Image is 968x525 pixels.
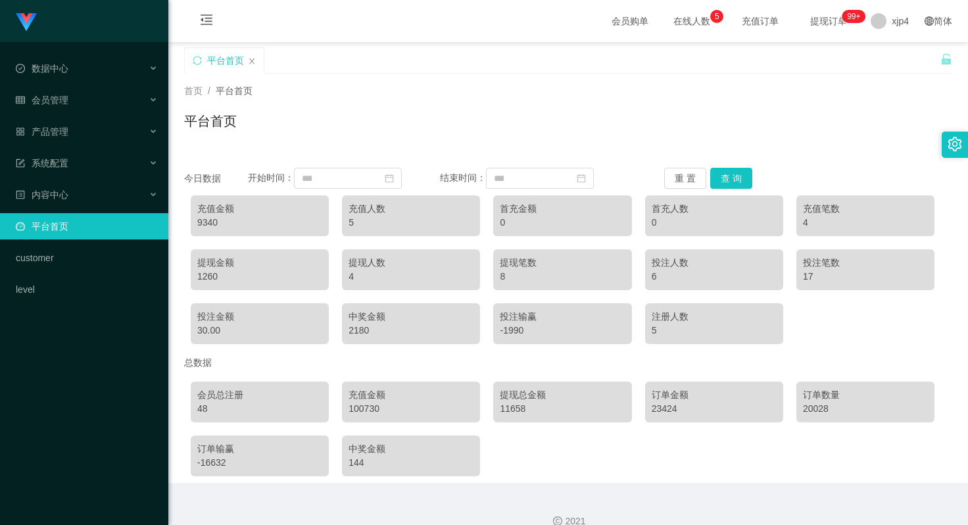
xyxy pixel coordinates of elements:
sup: 5 [710,10,723,23]
div: 11658 [500,402,625,416]
span: 产品管理 [16,126,68,137]
a: customer [16,245,158,271]
div: 2180 [349,324,473,337]
h1: 平台首页 [184,111,237,131]
div: 订单数量 [803,388,928,402]
div: 订单金额 [652,388,777,402]
div: 8 [500,270,625,284]
div: 中奖金额 [349,442,473,456]
i: 图标: close [248,57,256,65]
div: 充值金额 [349,388,473,402]
div: 投注人数 [652,256,777,270]
div: 订单输赢 [197,442,322,456]
i: 图标: check-circle-o [16,64,25,73]
div: 投注输赢 [500,310,625,324]
div: 首充人数 [652,202,777,216]
div: -1990 [500,324,625,337]
div: 提现笔数 [500,256,625,270]
div: 9340 [197,216,322,230]
div: 20028 [803,402,928,416]
div: 会员总注册 [197,388,322,402]
div: 30.00 [197,324,322,337]
i: 图标: appstore-o [16,127,25,136]
div: 144 [349,456,473,470]
span: 会员管理 [16,95,68,105]
span: 平台首页 [216,86,253,96]
div: 总数据 [184,351,952,375]
i: 图标: form [16,159,25,168]
div: 17 [803,270,928,284]
span: 开始时间： [248,172,294,183]
img: logo.9652507e.png [16,13,37,32]
div: 100730 [349,402,473,416]
span: 数据中心 [16,63,68,74]
div: 充值金额 [197,202,322,216]
div: 注册人数 [652,310,777,324]
span: 充值订单 [735,16,785,26]
sup: 206 [842,10,865,23]
div: 4 [803,216,928,230]
span: 提现订单 [804,16,854,26]
div: 5 [652,324,777,337]
div: -16632 [197,456,322,470]
i: 图标: global [925,16,934,26]
i: 图标: calendar [577,174,586,183]
div: 5 [349,216,473,230]
div: 中奖金额 [349,310,473,324]
div: 4 [349,270,473,284]
span: / [208,86,210,96]
div: 提现总金额 [500,388,625,402]
div: 提现金额 [197,256,322,270]
div: 投注笔数 [803,256,928,270]
div: 首充金额 [500,202,625,216]
div: 平台首页 [207,48,244,73]
button: 重 置 [664,168,706,189]
div: 0 [500,216,625,230]
div: 充值人数 [349,202,473,216]
div: 0 [652,216,777,230]
span: 结束时间： [440,172,486,183]
i: 图标: setting [948,137,962,151]
a: level [16,276,158,303]
span: 首页 [184,86,203,96]
i: 图标: menu-fold [184,1,229,43]
div: 23424 [652,402,777,416]
div: 今日数据 [184,172,248,186]
p: 5 [715,10,719,23]
span: 在线人数 [667,16,717,26]
div: 48 [197,402,322,416]
div: 投注金额 [197,310,322,324]
div: 1260 [197,270,322,284]
span: 系统配置 [16,158,68,168]
i: 图标: sync [193,56,202,65]
i: 图标: unlock [940,53,952,65]
div: 提现人数 [349,256,473,270]
button: 查 询 [710,168,752,189]
i: 图标: profile [16,190,25,199]
div: 充值笔数 [803,202,928,216]
i: 图标: table [16,95,25,105]
div: 6 [652,270,777,284]
a: 图标: dashboard平台首页 [16,213,158,239]
span: 内容中心 [16,189,68,200]
i: 图标: calendar [385,174,394,183]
